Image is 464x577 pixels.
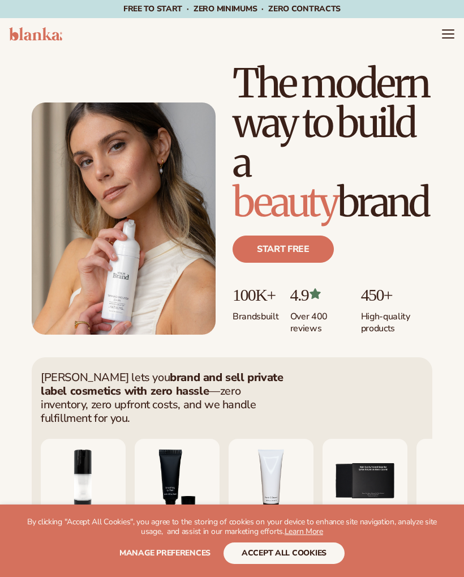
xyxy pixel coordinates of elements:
p: Brands built [233,304,279,323]
p: 4.9 [290,285,350,304]
img: Moisturizing lotion. [41,439,126,524]
h1: The modern way to build a brand [233,63,432,222]
div: 3 / 9 [135,439,220,566]
div: 5 / 9 [323,439,407,566]
p: By clicking "Accept All Cookies", you agree to the storing of cookies on your device to enhance s... [23,518,441,537]
span: Manage preferences [119,548,210,558]
p: Over 400 reviews [290,304,350,335]
summary: Menu [441,27,455,41]
p: [PERSON_NAME] lets you —zero inventory, zero upfront costs, and we handle fulfillment for you. [41,371,284,425]
img: Smoothing lip balm. [135,439,220,524]
img: logo [9,27,62,41]
p: 100K+ [233,285,279,304]
p: 450+ [361,285,432,304]
span: Free to start · ZERO minimums · ZERO contracts [123,3,341,14]
img: Vitamin c cleanser. [229,439,313,524]
img: Female holding tanning mousse. [32,102,216,335]
button: accept all cookies [224,542,345,564]
button: Manage preferences [119,542,210,564]
p: High-quality products [361,304,432,335]
strong: brand and sell private label cosmetics with zero hassle [41,370,283,399]
img: Nature bar of soap. [323,439,407,524]
a: Start free [233,236,334,263]
a: Learn More [285,526,323,537]
div: 2 / 9 [41,439,126,566]
span: beauty [233,177,337,227]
